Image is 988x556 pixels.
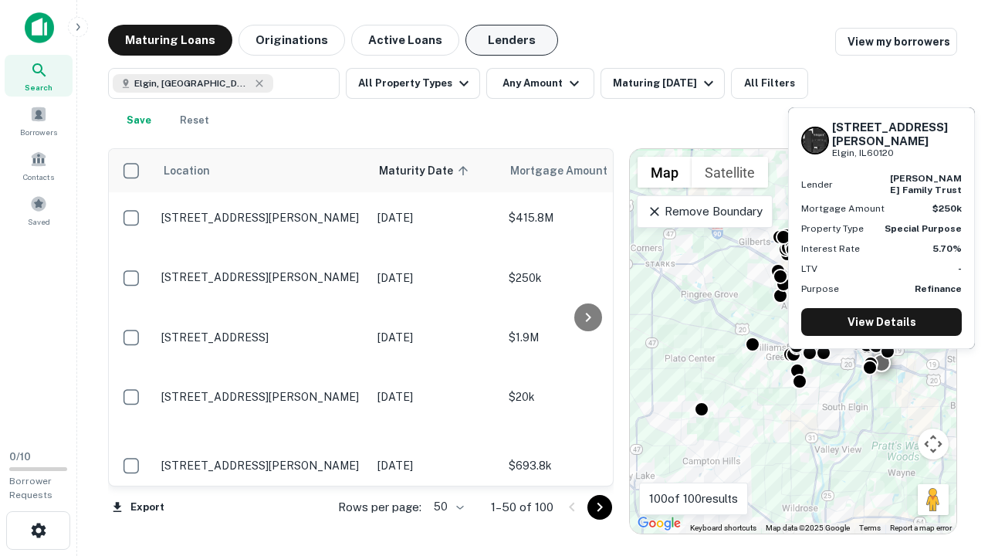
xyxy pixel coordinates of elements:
[958,263,962,274] strong: -
[801,308,962,336] a: View Details
[890,524,952,532] a: Report a map error
[634,514,685,534] a: Open this area in Google Maps (opens a new window)
[638,157,692,188] button: Show street map
[108,25,232,56] button: Maturing Loans
[509,270,663,286] p: $250k
[377,457,493,474] p: [DATE]
[5,100,73,141] a: Borrowers
[918,429,949,459] button: Map camera controls
[801,262,817,276] p: LTV
[832,146,962,161] p: Elgin, IL60120
[491,498,553,517] p: 1–50 of 100
[154,149,370,192] th: Location
[346,68,480,99] button: All Property Types
[9,451,31,463] span: 0 / 10
[690,523,756,534] button: Keyboard shortcuts
[510,161,628,180] span: Mortgage Amount
[379,161,473,180] span: Maturity Date
[377,209,493,226] p: [DATE]
[239,25,345,56] button: Originations
[163,161,210,180] span: Location
[161,211,362,225] p: [STREET_ADDRESS][PERSON_NAME]
[766,524,850,532] span: Map data ©2025 Google
[486,68,594,99] button: Any Amount
[801,222,864,236] p: Property Type
[915,283,962,294] strong: Refinance
[351,25,459,56] button: Active Loans
[377,388,493,405] p: [DATE]
[932,243,962,254] strong: 5.70%
[601,68,725,99] button: Maturing [DATE]
[465,25,558,56] button: Lenders
[114,105,164,136] button: Save your search to get updates of matches that match your search criteria.
[832,120,962,148] h6: [STREET_ADDRESS][PERSON_NAME]
[377,270,493,286] p: [DATE]
[890,173,962,195] strong: [PERSON_NAME] family trust
[25,81,52,93] span: Search
[801,178,833,192] p: Lender
[885,223,962,234] strong: Special Purpose
[9,476,52,500] span: Borrower Requests
[692,157,768,188] button: Show satellite imagery
[630,149,956,534] div: 0 0
[649,490,738,508] p: 100 of 100 results
[5,144,73,186] a: Contacts
[501,149,671,192] th: Mortgage Amount
[370,149,501,192] th: Maturity Date
[25,12,54,43] img: capitalize-icon.png
[634,514,685,534] img: Google
[932,203,962,214] strong: $250k
[509,388,663,405] p: $20k
[428,496,466,518] div: 50
[23,171,54,183] span: Contacts
[161,459,362,473] p: [STREET_ADDRESS][PERSON_NAME]
[509,457,663,474] p: $693.8k
[859,524,881,532] a: Terms (opens in new tab)
[801,242,860,256] p: Interest Rate
[587,495,612,520] button: Go to next page
[338,498,421,517] p: Rows per page:
[801,282,839,296] p: Purpose
[835,28,957,56] a: View my borrowers
[377,329,493,346] p: [DATE]
[161,390,362,404] p: [STREET_ADDRESS][PERSON_NAME]
[108,496,168,519] button: Export
[20,126,57,138] span: Borrowers
[5,189,73,231] a: Saved
[801,202,885,215] p: Mortgage Amount
[170,105,219,136] button: Reset
[5,55,73,97] a: Search
[731,68,808,99] button: All Filters
[911,432,988,507] iframe: Chat Widget
[509,329,663,346] p: $1.9M
[28,215,50,228] span: Saved
[509,209,663,226] p: $415.8M
[161,331,362,344] p: [STREET_ADDRESS]
[613,74,718,93] div: Maturing [DATE]
[161,270,362,284] p: [STREET_ADDRESS][PERSON_NAME]
[134,76,250,90] span: Elgin, [GEOGRAPHIC_DATA], [GEOGRAPHIC_DATA]
[647,202,762,221] p: Remove Boundary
